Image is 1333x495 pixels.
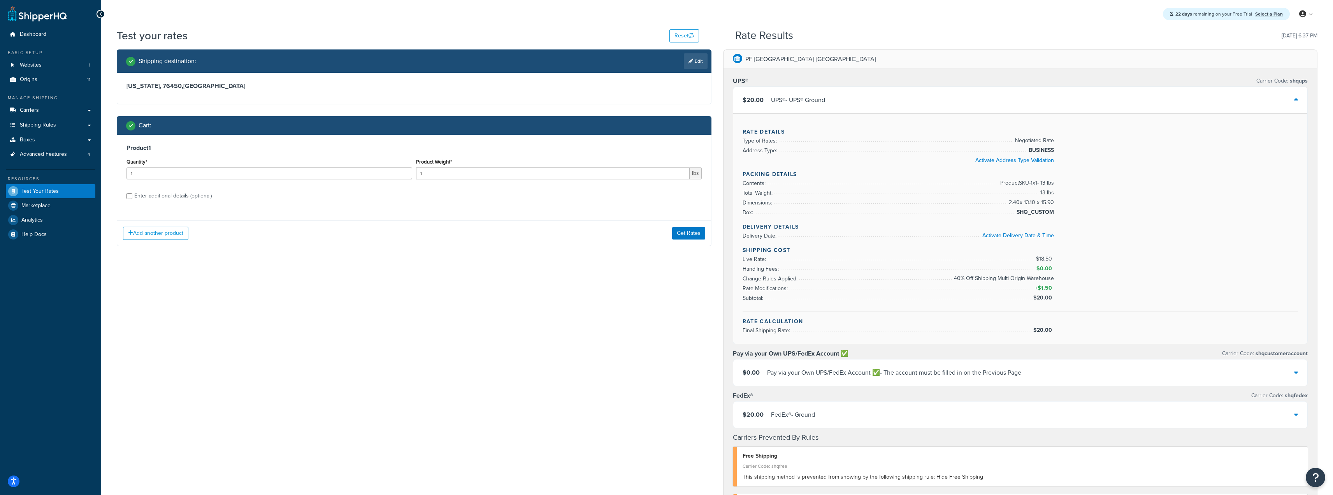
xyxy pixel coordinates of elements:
[20,107,39,114] span: Carriers
[139,122,151,129] h2: Cart :
[684,53,708,69] a: Edit
[6,213,95,227] a: Analytics
[743,326,792,335] span: Final Shipping Rate:
[743,208,755,217] span: Box:
[1222,348,1308,359] p: Carrier Code:
[6,58,95,72] a: Websites1
[6,72,95,87] li: Origins
[6,49,95,56] div: Basic Setup
[1015,208,1054,217] span: SHQ_CUSTOM
[6,227,95,241] a: Help Docs
[20,151,67,158] span: Advanced Features
[1288,77,1308,85] span: shqups
[1007,198,1054,207] span: 2.40 x 13.10 x 15.90
[743,317,1298,326] h4: Rate Calculation
[672,227,705,240] button: Get Rates
[20,62,42,69] span: Websites
[6,72,95,87] a: Origins11
[733,392,753,400] h3: FedEx®
[6,58,95,72] li: Websites
[745,54,876,65] p: PF [GEOGRAPHIC_DATA] [GEOGRAPHIC_DATA]
[733,350,848,358] h3: Pay via your Own UPS/FedEx Account ✅
[1033,284,1054,293] span: +
[743,179,767,187] span: Contents:
[743,275,799,283] span: Change Rules Applied:
[88,151,90,158] span: 4
[6,199,95,213] a: Marketplace
[743,255,768,263] span: Live Rate:
[669,29,699,42] button: Reset
[117,28,188,43] h1: Test your rates
[1033,326,1054,334] span: $20.00
[1255,11,1283,18] a: Select a Plan
[20,76,37,83] span: Origins
[1175,11,1192,18] strong: 22 days
[1175,11,1253,18] span: remaining on your Free Trial
[1283,391,1308,400] span: shqfedex
[21,203,51,209] span: Marketplace
[6,118,95,132] li: Shipping Rules
[6,147,95,162] a: Advanced Features4
[1254,349,1308,358] span: shqcustomeraccount
[743,189,775,197] span: Total Weight:
[416,159,452,165] label: Product Weight*
[6,176,95,182] div: Resources
[771,409,815,420] div: FedEx® - Ground
[21,217,43,224] span: Analytics
[733,432,1308,443] h4: Carriers Prevented By Rules
[6,27,95,42] a: Dashboard
[126,193,132,199] input: Enter additional details (optional)
[6,133,95,147] a: Boxes
[6,184,95,198] a: Test Your Rates
[126,144,702,152] h3: Product 1
[743,137,779,145] span: Type of Rates:
[743,128,1298,136] h4: Rate Details
[771,95,825,106] div: UPS® - UPS® Ground
[1251,390,1308,401] p: Carrier Code:
[743,170,1298,178] h4: Packing Details
[1306,468,1325,487] button: Open Resource Center
[126,82,702,90] h3: [US_STATE], 76450 , [GEOGRAPHIC_DATA]
[1036,255,1054,263] span: $18.50
[952,274,1054,283] span: 40% Off Shipping Multi Origin Warehouse
[6,95,95,101] div: Manage Shipping
[743,223,1298,231] h4: Delivery Details
[123,227,188,240] button: Add another product
[1013,136,1054,145] span: Negotiated Rate
[21,188,59,195] span: Test Your Rates
[6,147,95,162] li: Advanced Features
[733,77,748,85] h3: UPS®
[1282,30,1317,41] p: [DATE] 6:37 PM
[126,159,147,165] label: Quantity*
[743,95,764,104] span: $20.00
[743,451,1302,462] div: Free Shipping
[1027,146,1054,155] span: BUSINESS
[743,473,983,481] span: This shipping method is prevented from showing by the following shipping rule: Hide Free Shipping
[126,167,412,179] input: 0
[743,410,764,419] span: $20.00
[998,178,1054,188] span: Product SKU-1 x 1 - 13 lbs
[743,232,778,240] span: Delivery Date:
[743,294,765,302] span: Subtotal:
[690,167,702,179] span: lbs
[139,58,196,65] h2: Shipping destination :
[743,246,1298,254] h4: Shipping Cost
[767,367,1021,378] div: Pay via your Own UPS/FedEx Account ✅ - The account must be filled in on the Previous Page
[1038,284,1054,292] span: $1.50
[20,137,35,143] span: Boxes
[1038,188,1054,197] span: 13 lbs
[20,122,56,129] span: Shipping Rules
[134,190,212,201] div: Enter additional details (optional)
[975,156,1054,164] a: Activate Address Type Validation
[743,265,781,273] span: Handling Fees:
[6,103,95,118] a: Carriers
[743,199,774,207] span: Dimensions:
[87,76,90,83] span: 11
[1256,76,1308,86] p: Carrier Code:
